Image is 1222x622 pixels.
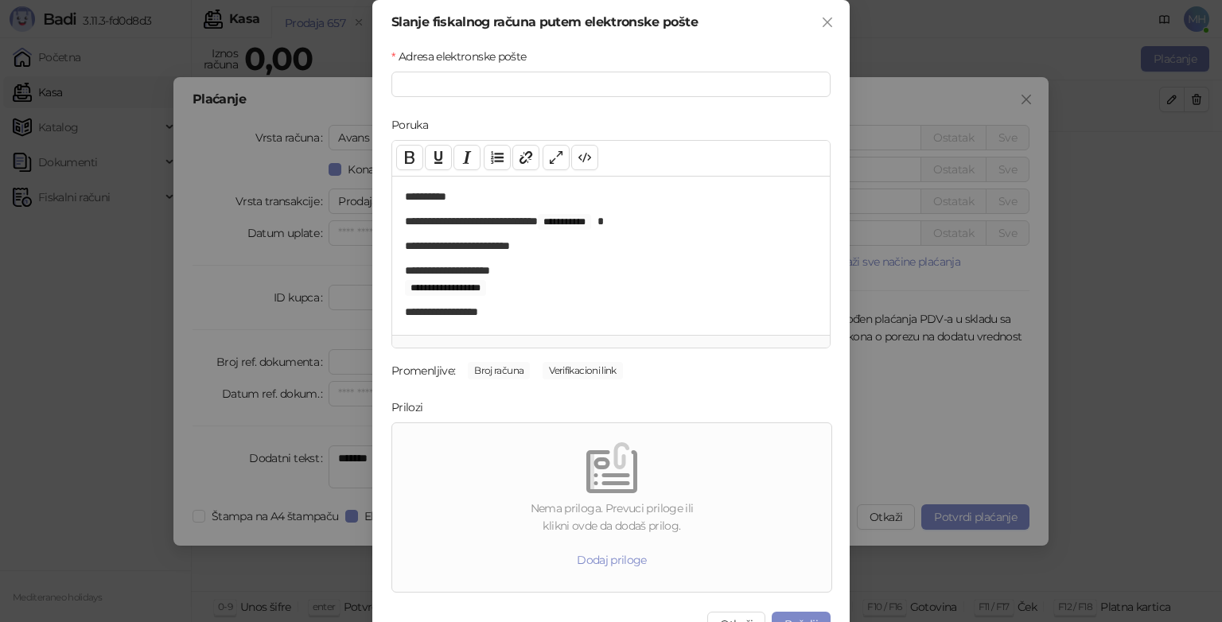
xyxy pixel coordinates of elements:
span: Zatvori [815,16,840,29]
div: Nema priloga. Prevuci priloge ili klikni ovde da dodaš prilog. [399,500,825,535]
span: emptyNema priloga. Prevuci priloge iliklikni ovde da dodaš prilog.Dodaj priloge [399,430,825,585]
button: Full screen [543,145,570,170]
button: Underline [425,145,452,170]
span: close [821,16,834,29]
button: Dodaj priloge [564,547,660,573]
button: Bold [396,145,423,170]
span: Verifikacioni link [543,362,622,379]
img: empty [586,442,637,493]
div: Slanje fiskalnog računa putem elektronske pošte [391,16,831,29]
label: Poruka [391,116,438,134]
span: Broj računa [468,362,530,379]
button: Link [512,145,539,170]
button: Code view [571,145,598,170]
button: Italic [453,145,481,170]
label: Adresa elektronske pošte [391,48,536,65]
button: List [484,145,511,170]
input: Adresa elektronske pošte [391,72,831,97]
button: Close [815,10,840,35]
label: Prilozi [391,398,433,416]
div: Promenljive: [391,362,455,379]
